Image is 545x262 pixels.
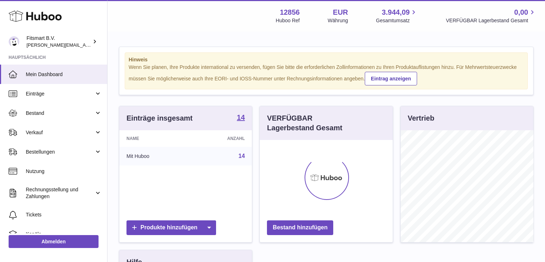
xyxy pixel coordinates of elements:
span: Kanäle [26,231,102,238]
a: 14 [237,114,245,122]
span: Nutzung [26,168,102,175]
div: Währung [328,17,348,24]
span: Einträge [26,90,94,97]
strong: EUR [333,8,348,17]
a: Abmelden [9,235,99,248]
h3: Einträge insgesamt [126,113,193,123]
a: Eintrag anzeigen [365,72,417,85]
span: [PERSON_NAME][EMAIL_ADDRESS][DOMAIN_NAME] [27,42,144,48]
h3: Vertrieb [408,113,434,123]
strong: 12856 [280,8,300,17]
a: Bestand hinzufügen [267,220,333,235]
a: Produkte hinzufügen [126,220,216,235]
a: 14 [239,153,245,159]
span: Bestellungen [26,149,94,155]
span: 3.944,09 [382,8,410,17]
span: Mein Dashboard [26,71,102,78]
a: 0,00 VERFÜGBAR Lagerbestand Gesamt [446,8,536,24]
span: 0,00 [514,8,528,17]
span: Verkauf [26,129,94,136]
span: Gesamtumsatz [376,17,418,24]
h3: VERFÜGBAR Lagerbestand Gesamt [267,113,360,133]
th: Name [119,130,191,147]
th: Anzahl [191,130,252,147]
div: Fitsmart B.V. [27,35,91,48]
span: Bestand [26,110,94,117]
div: Wenn Sie planen, Ihre Produkte international zu versenden, fügen Sie bitte die erforderlichen Zol... [129,64,524,85]
span: VERFÜGBAR Lagerbestand Gesamt [446,17,536,24]
strong: Hinweis [129,56,524,63]
a: 3.944,09 Gesamtumsatz [376,8,418,24]
span: Tickets [26,211,102,218]
span: Rechnungsstellung und Zahlungen [26,186,94,200]
td: Mit Huboo [119,147,191,165]
strong: 14 [237,114,245,121]
img: jonathan@leaderoo.com [9,36,19,47]
div: Huboo Ref [276,17,300,24]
